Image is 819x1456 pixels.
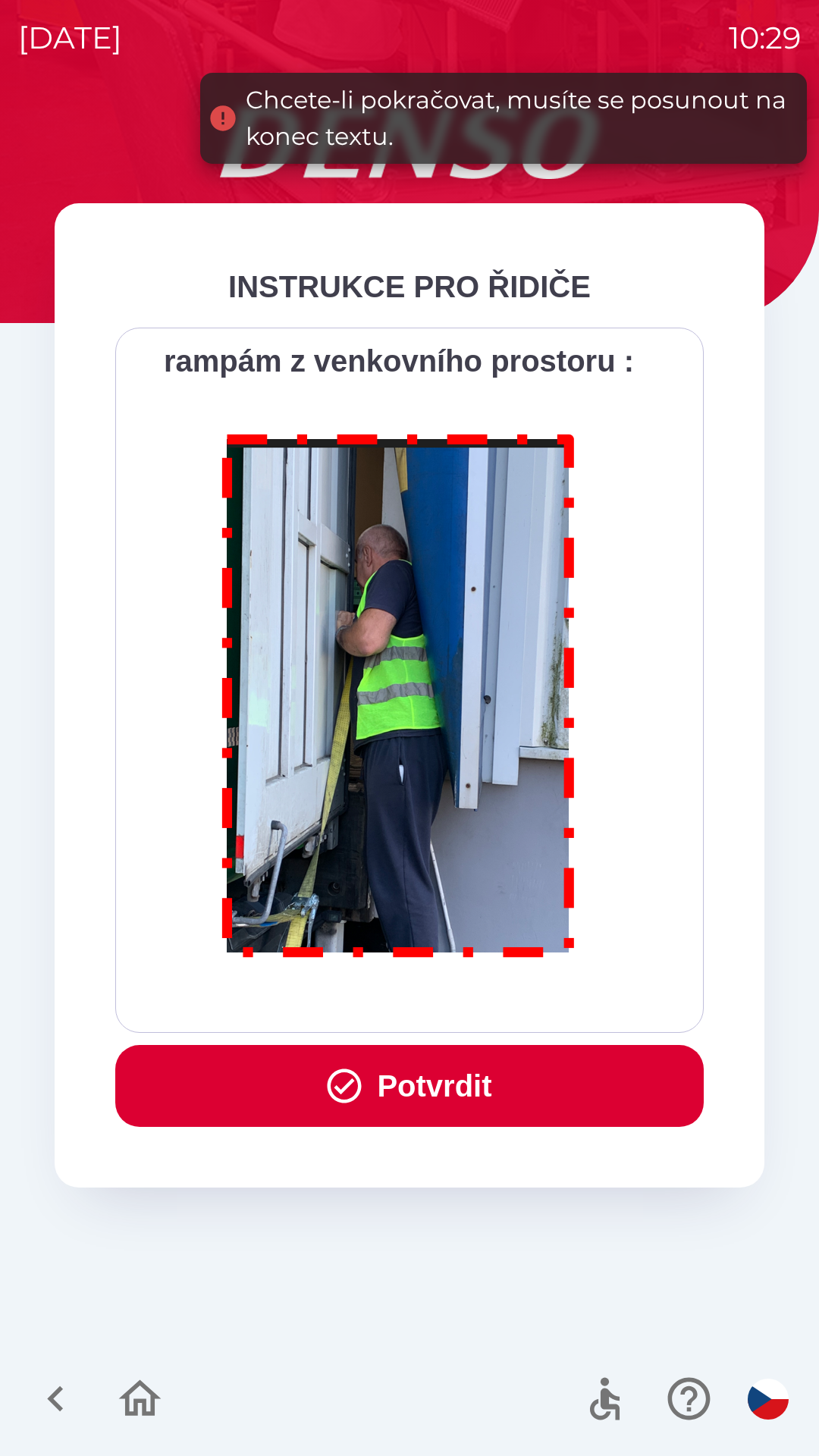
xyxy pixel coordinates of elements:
[115,264,704,309] div: INSTRUKCE PRO ŘIDIČE
[246,82,792,155] div: Chcete-li pokračovat, musíte se posunout na konec textu.
[748,1379,789,1420] img: cs flag
[18,15,122,61] p: [DATE]
[55,106,764,179] img: Logo
[205,414,593,971] img: M8MNayrTL6gAAAABJRU5ErkJggg==
[729,15,801,61] p: 10:29
[115,1045,704,1127] button: Potvrdit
